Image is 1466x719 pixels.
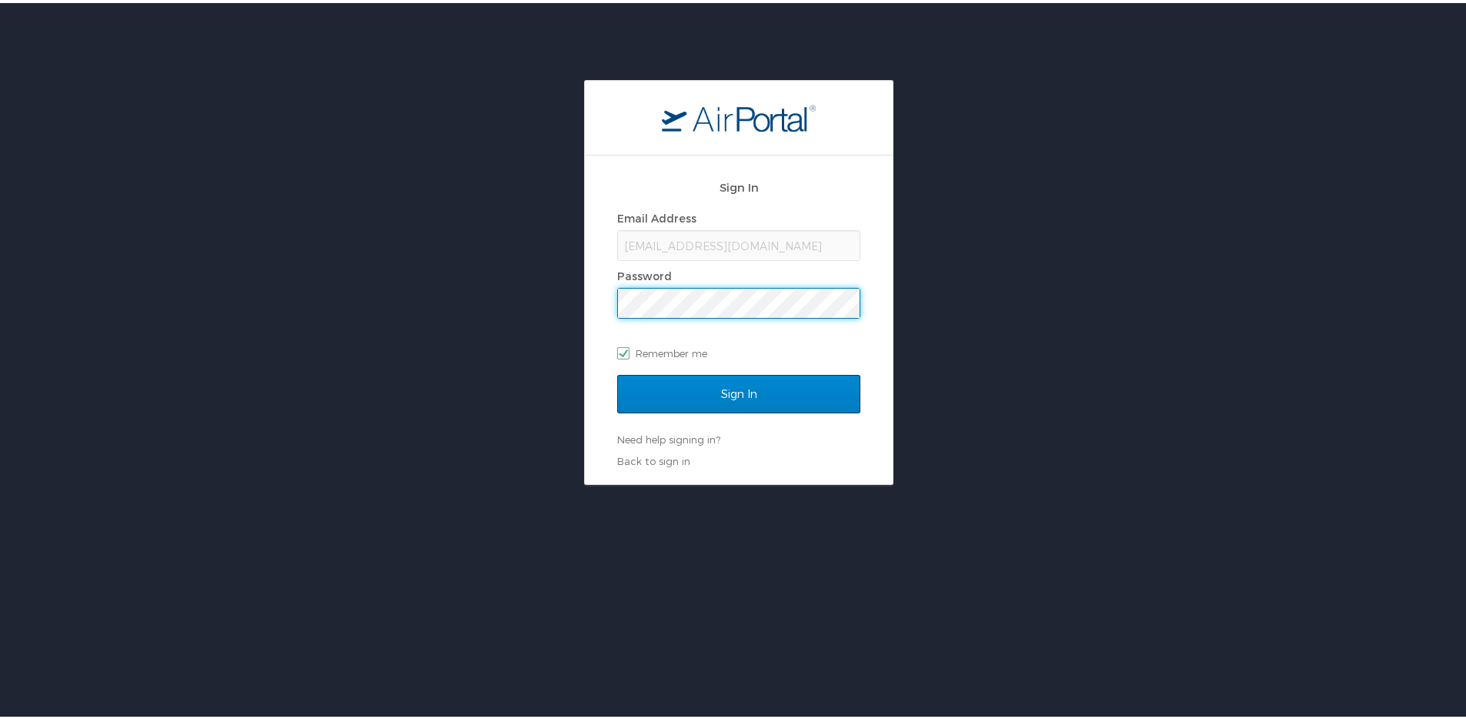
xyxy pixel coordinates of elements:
[662,101,816,129] img: logo
[617,266,672,279] label: Password
[617,176,860,193] h2: Sign In
[617,430,720,443] a: Need help signing in?
[617,209,696,222] label: Email Address
[617,452,690,464] a: Back to sign in
[617,372,860,410] input: Sign In
[617,339,860,362] label: Remember me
